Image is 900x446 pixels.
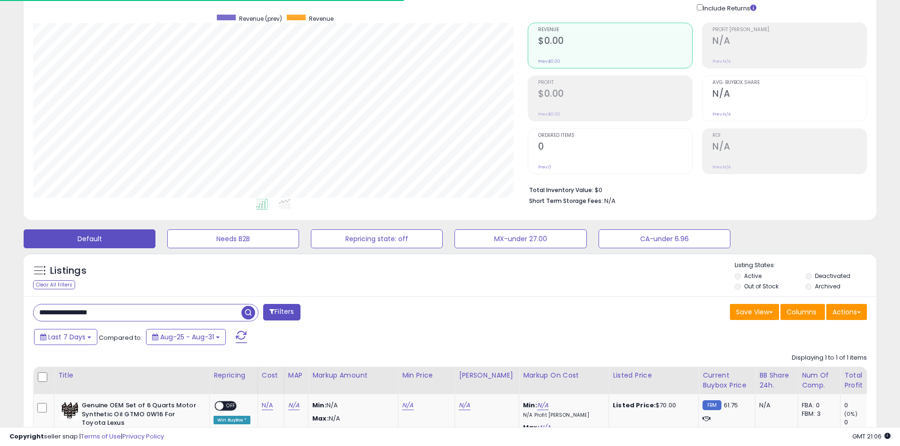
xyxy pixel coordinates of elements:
[780,304,825,320] button: Columns
[724,401,738,410] span: 61.75
[223,402,239,410] span: OFF
[312,414,329,423] strong: Max:
[288,370,304,380] div: MAP
[538,35,692,48] h2: $0.00
[712,133,866,138] span: ROI
[33,280,75,289] div: Clear All Filters
[604,196,616,205] span: N/A
[312,414,391,423] p: N/A
[802,410,833,418] div: FBM: 3
[538,27,692,33] span: Revenue
[613,401,656,410] b: Listed Price:
[844,401,883,410] div: 0
[759,370,794,390] div: BB Share 24h.
[703,370,751,390] div: Current Buybox Price
[690,2,768,13] div: Include Returns
[703,400,721,410] small: FBM
[735,261,876,270] p: Listing States:
[759,401,790,410] div: N/A
[122,432,164,441] a: Privacy Policy
[160,332,214,342] span: Aug-25 - Aug-31
[529,184,860,195] li: $0
[167,229,299,248] button: Needs B2B
[263,304,300,320] button: Filters
[613,370,694,380] div: Listed Price
[309,15,334,23] span: Revenue
[712,80,866,85] span: Avg. Buybox Share
[730,304,779,320] button: Save View
[538,80,692,85] span: Profit
[712,88,866,101] h2: N/A
[24,229,155,248] button: Default
[787,307,816,317] span: Columns
[844,410,857,418] small: (0%)
[538,141,692,154] h2: 0
[538,133,692,138] span: Ordered Items
[48,332,86,342] span: Last 7 Days
[712,27,866,33] span: Profit [PERSON_NAME]
[99,333,142,342] span: Compared to:
[744,272,762,280] label: Active
[802,370,836,390] div: Num of Comp.
[82,401,197,430] b: Genuine OEM Set of 6 Quarts Motor Synthetic Oil GTMO 0W16 For Toyota Lexus
[599,229,730,248] button: CA-under 6.96
[454,229,586,248] button: MX-under 27.00
[523,370,605,380] div: Markup on Cost
[214,416,250,424] div: Win BuyBox *
[712,164,731,170] small: Prev: N/A
[712,141,866,154] h2: N/A
[523,412,601,419] p: N/A Profit [PERSON_NAME]
[459,370,515,380] div: [PERSON_NAME]
[792,353,867,362] div: Displaying 1 to 1 of 1 items
[50,264,86,278] h5: Listings
[826,304,867,320] button: Actions
[312,401,326,410] strong: Min:
[712,35,866,48] h2: N/A
[239,15,282,23] span: Revenue (prev)
[81,432,121,441] a: Terms of Use
[529,186,593,194] b: Total Inventory Value:
[815,272,850,280] label: Deactivated
[214,370,254,380] div: Repricing
[34,329,97,345] button: Last 7 Days
[312,370,394,380] div: Markup Amount
[529,197,603,205] b: Short Term Storage Fees:
[60,401,79,420] img: 413BeTg3WAL._SL40_.jpg
[815,282,840,290] label: Archived
[146,329,226,345] button: Aug-25 - Aug-31
[844,370,879,390] div: Total Profit
[802,401,833,410] div: FBA: 0
[402,370,451,380] div: Min Price
[312,401,391,410] p: N/A
[613,401,691,410] div: $70.00
[537,401,549,410] a: N/A
[311,229,443,248] button: Repricing state: off
[519,367,609,394] th: The percentage added to the cost of goods (COGS) that forms the calculator for Min & Max prices.
[852,432,891,441] span: 2025-09-9 21:06 GMT
[262,370,280,380] div: Cost
[712,59,731,64] small: Prev: N/A
[744,282,779,290] label: Out of Stock
[538,111,560,117] small: Prev: $0.00
[538,59,560,64] small: Prev: $0.00
[712,111,731,117] small: Prev: N/A
[288,401,300,410] a: N/A
[523,401,537,410] b: Min:
[538,88,692,101] h2: $0.00
[459,401,470,410] a: N/A
[9,432,164,441] div: seller snap | |
[58,370,206,380] div: Title
[538,164,551,170] small: Prev: 0
[9,432,44,441] strong: Copyright
[402,401,413,410] a: N/A
[262,401,273,410] a: N/A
